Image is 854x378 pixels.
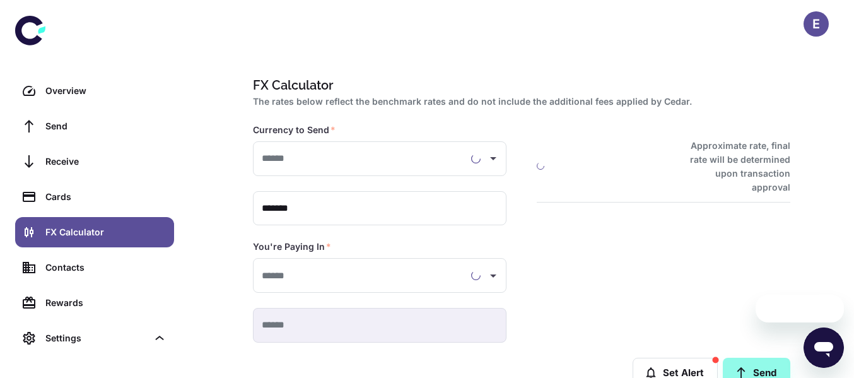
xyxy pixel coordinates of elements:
[45,119,167,133] div: Send
[484,150,502,167] button: Open
[15,182,174,212] a: Cards
[15,146,174,177] a: Receive
[45,190,167,204] div: Cards
[15,252,174,283] a: Contacts
[45,225,167,239] div: FX Calculator
[15,288,174,318] a: Rewards
[253,124,336,136] label: Currency to Send
[253,240,331,253] label: You're Paying In
[15,323,174,353] div: Settings
[15,76,174,106] a: Overview
[45,331,148,345] div: Settings
[484,267,502,285] button: Open
[804,11,829,37] button: E
[45,155,167,168] div: Receive
[804,328,844,368] iframe: Button to launch messaging window
[45,84,167,98] div: Overview
[756,295,844,322] iframe: Message from company
[15,111,174,141] a: Send
[253,76,785,95] h1: FX Calculator
[45,296,167,310] div: Rewards
[45,261,167,275] div: Contacts
[676,139,790,194] h6: Approximate rate, final rate will be determined upon transaction approval
[15,217,174,247] a: FX Calculator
